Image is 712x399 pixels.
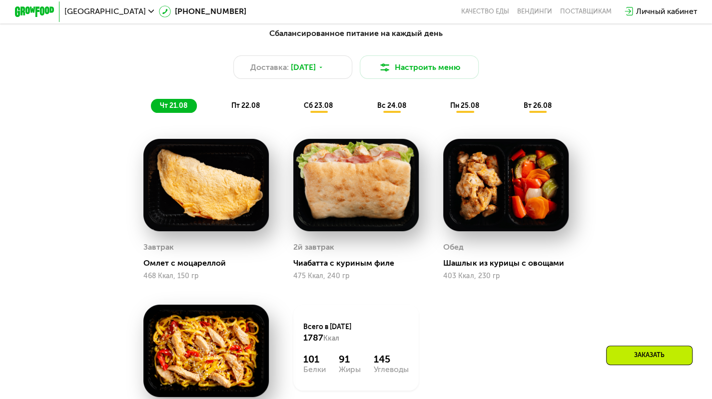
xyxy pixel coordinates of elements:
div: Чиабатта с куриным филе [293,258,427,268]
div: Сбалансированное питание на каждый день [63,27,649,40]
div: 145 [374,354,409,366]
a: Вендинги [517,7,552,15]
div: Личный кабинет [636,5,697,17]
div: Всего в [DATE] [303,322,409,344]
div: Заказать [606,346,693,365]
div: 403 Ккал, 230 гр [443,272,569,280]
span: [DATE] [291,61,316,73]
div: Углеводы [374,366,409,374]
div: Шашлык из курицы с овощами [443,258,577,268]
a: [PHONE_NUMBER] [159,5,246,17]
div: Омлет с моцареллой [143,258,277,268]
div: 91 [339,354,361,366]
span: пт 22.08 [231,101,260,110]
span: вс 24.08 [377,101,406,110]
div: 468 Ккал, 150 гр [143,272,269,280]
button: Настроить меню [360,55,479,79]
span: сб 23.08 [304,101,333,110]
div: 475 Ккал, 240 гр [293,272,419,280]
div: Обед [443,240,464,255]
span: пн 25.08 [450,101,479,110]
div: Завтрак [143,240,174,255]
span: Ккал [323,334,339,343]
span: 1787 [303,332,323,343]
div: 101 [303,354,326,366]
div: Белки [303,366,326,374]
span: [GEOGRAPHIC_DATA] [64,7,146,15]
div: поставщикам [560,7,612,15]
div: Жиры [339,366,361,374]
a: Качество еды [461,7,509,15]
span: вт 26.08 [523,101,551,110]
div: 2й завтрак [293,240,334,255]
span: Доставка: [250,61,289,73]
span: чт 21.08 [160,101,187,110]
